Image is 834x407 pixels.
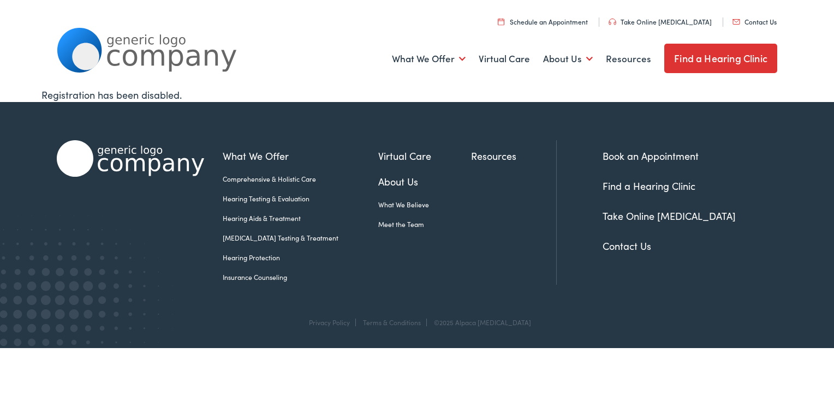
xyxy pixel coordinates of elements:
[732,19,740,25] img: utility icon
[223,148,378,163] a: What We Offer
[309,318,350,327] a: Privacy Policy
[223,272,378,282] a: Insurance Counseling
[392,39,466,79] a: What We Offer
[223,253,378,262] a: Hearing Protection
[223,213,378,223] a: Hearing Aids & Treatment
[479,39,530,79] a: Virtual Care
[378,219,471,229] a: Meet the Team
[41,87,792,102] div: Registration has been disabled.
[603,179,695,193] a: Find a Hearing Clinic
[223,194,378,203] a: Hearing Testing & Evaluation
[498,17,588,26] a: Schedule an Appointment
[428,319,531,326] div: ©2025 Alpaca [MEDICAL_DATA]
[603,209,736,223] a: Take Online [MEDICAL_DATA]
[223,233,378,243] a: [MEDICAL_DATA] Testing & Treatment
[471,148,556,163] a: Resources
[378,200,471,210] a: What We Believe
[603,149,699,163] a: Book an Appointment
[363,318,421,327] a: Terms & Conditions
[543,39,593,79] a: About Us
[664,44,777,73] a: Find a Hearing Clinic
[223,174,378,184] a: Comprehensive & Holistic Care
[606,39,651,79] a: Resources
[609,19,616,25] img: utility icon
[732,17,777,26] a: Contact Us
[609,17,712,26] a: Take Online [MEDICAL_DATA]
[57,140,204,177] img: Alpaca Audiology
[378,148,471,163] a: Virtual Care
[498,18,504,25] img: utility icon
[378,174,471,189] a: About Us
[603,239,651,253] a: Contact Us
